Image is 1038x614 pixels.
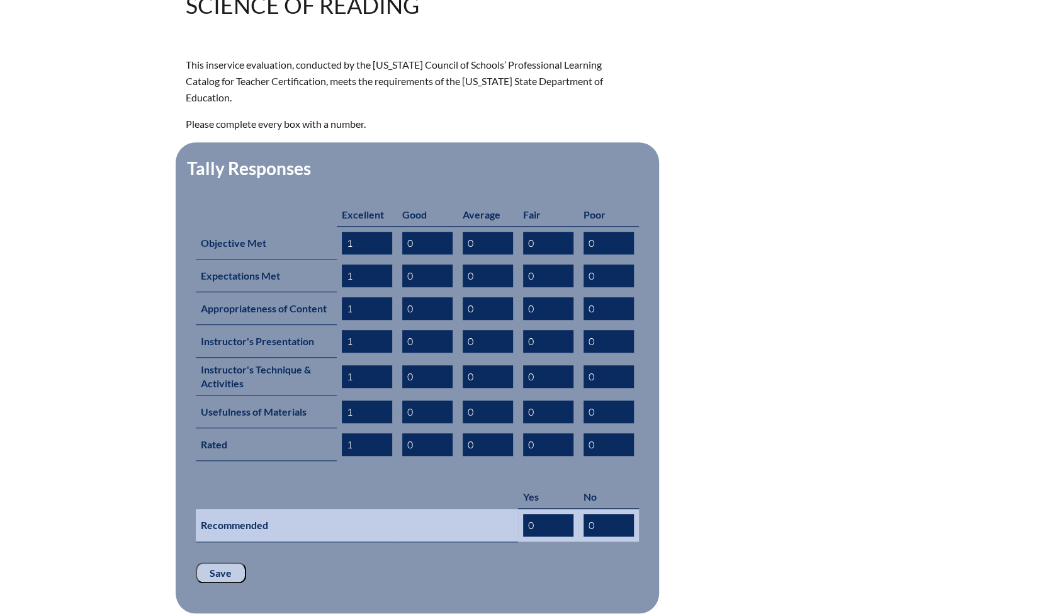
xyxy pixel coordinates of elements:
[458,203,518,227] th: Average
[196,509,518,542] th: Recommended
[578,203,639,227] th: Poor
[186,116,629,132] p: Please complete every box with a number.
[196,358,337,395] th: Instructor's Technique & Activities
[196,428,337,461] th: Rated
[518,485,578,509] th: Yes
[196,292,337,325] th: Appropriateness of Content
[196,226,337,259] th: Objective Met
[186,57,629,106] p: This inservice evaluation, conducted by the [US_STATE] Council of Schools’ Professional Learning ...
[196,562,246,584] input: Save
[578,485,639,509] th: No
[518,203,578,227] th: Fair
[337,203,397,227] th: Excellent
[196,395,337,428] th: Usefulness of Materials
[186,157,312,179] legend: Tally Responses
[196,325,337,358] th: Instructor's Presentation
[397,203,458,227] th: Good
[196,259,337,292] th: Expectations Met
